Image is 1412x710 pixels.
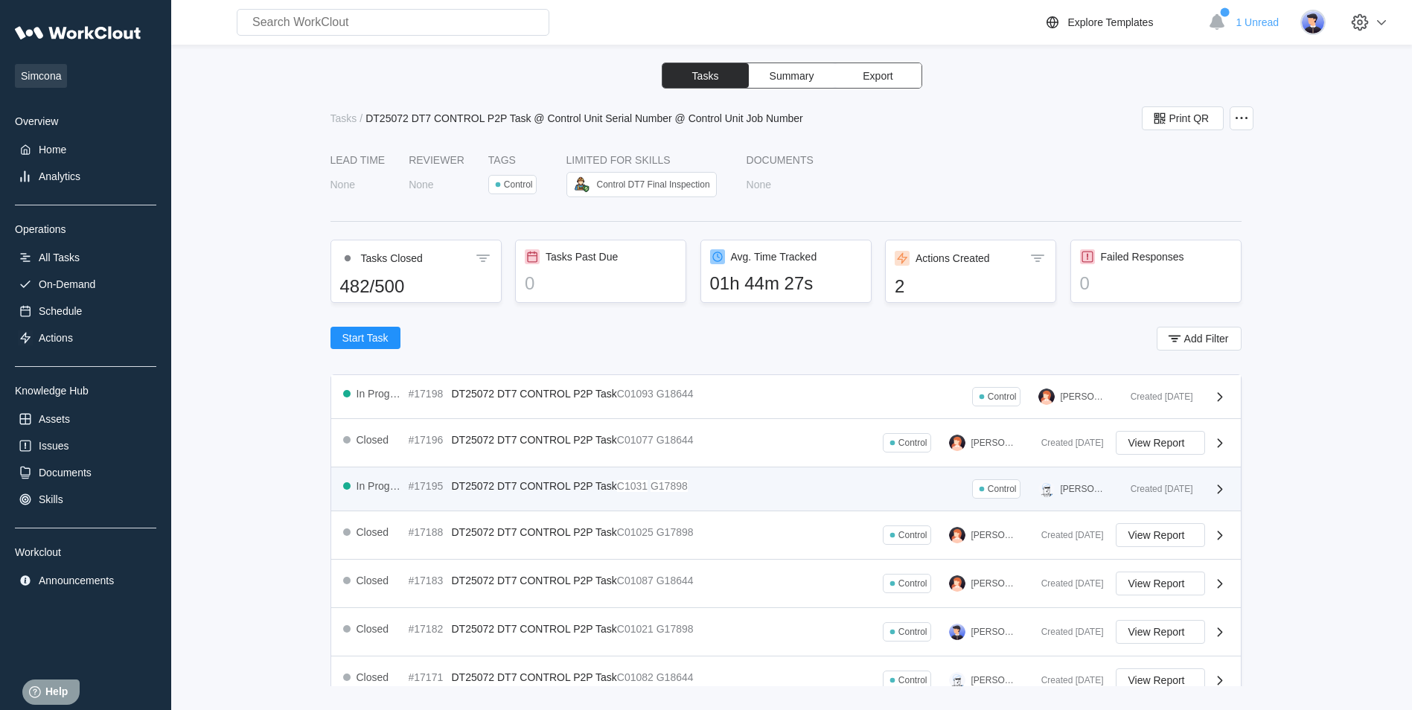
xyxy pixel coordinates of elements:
div: 2 [895,276,1047,297]
img: user-2.png [949,575,965,592]
div: On-Demand [39,278,95,290]
img: user-5.png [949,624,965,640]
a: Assets [15,409,156,429]
a: On-Demand [15,274,156,295]
div: Created [DATE] [1029,675,1104,685]
div: #17195 [409,480,446,492]
button: View Report [1116,523,1205,547]
div: [PERSON_NAME] [971,578,1018,589]
span: View Report [1128,675,1185,685]
div: In Progress [357,388,403,400]
a: Closed#17182DT25072 DT7 CONTROL P2P TaskC01021G17898Control[PERSON_NAME]Created [DATE]View Report [331,608,1241,656]
div: #17182 [409,623,446,635]
div: Created [DATE] [1029,578,1104,589]
div: Schedule [39,305,82,317]
div: Control [898,578,927,589]
div: Documents [39,467,92,479]
span: Export [863,71,892,81]
a: In Progress#17195DT25072 DT7 CONTROL P2P TaskC1031G17898Control[PERSON_NAME]Created [DATE] [331,467,1241,511]
input: Search WorkClout [237,9,549,36]
button: Summary [749,63,835,88]
div: 01h 44m 27s [710,273,862,294]
mark: G17898 [657,526,694,538]
span: DT25072 DT7 CONTROL P2P Task [452,480,617,492]
mark: C01093 [617,388,654,400]
span: DT25072 DT7 CONTROL P2P Task [452,671,617,683]
div: Tasks Past Due [546,251,618,263]
div: Overview [15,115,156,127]
mark: C01087 [617,575,654,586]
mark: C01021 [617,623,654,635]
mark: G18644 [657,671,694,683]
span: Add Filter [1184,333,1229,344]
div: [PERSON_NAME] [971,438,1018,448]
div: Created [DATE] [1029,530,1104,540]
button: Export [835,63,921,88]
button: Start Task [330,327,400,349]
div: Closed [357,434,389,446]
span: View Report [1128,530,1185,540]
img: user-5.png [1300,10,1326,35]
div: / [360,112,362,124]
div: Closed [357,671,389,683]
span: View Report [1128,438,1185,448]
span: View Report [1128,627,1185,637]
button: Add Filter [1157,327,1242,351]
span: Print QR [1169,113,1210,124]
span: DT25072 DT7 CONTROL P2P Task [452,575,617,586]
a: Actions [15,327,156,348]
div: Analytics [39,170,80,182]
mark: C01082 [617,671,654,683]
div: #17171 [409,671,446,683]
div: Workclout [15,546,156,558]
div: #17183 [409,575,446,586]
div: #17198 [409,388,446,400]
div: Control [898,627,927,637]
a: Closed#17183DT25072 DT7 CONTROL P2P TaskC01087G18644Control[PERSON_NAME]Created [DATE]View Report [331,560,1241,608]
div: #17188 [409,526,446,538]
div: None [409,179,433,191]
div: None [330,179,355,191]
mark: C1031 [617,480,648,492]
div: Control DT7 Final Inspection [597,179,710,190]
span: DT25072 DT7 CONTROL P2P Task [452,623,617,635]
span: DT25072 DT7 CONTROL P2P Task [452,434,617,446]
div: LIMITED FOR SKILLS [566,154,723,166]
a: Skills [15,489,156,510]
a: Issues [15,435,156,456]
div: Announcements [39,575,114,586]
img: clout-01.png [949,672,965,688]
div: Issues [39,440,68,452]
div: Created [DATE] [1119,391,1193,402]
div: Failed Responses [1101,251,1184,263]
div: Knowledge Hub [15,385,156,397]
button: View Report [1116,620,1205,644]
div: Closed [357,526,389,538]
div: 482/500 [340,276,492,297]
mark: G17898 [657,623,694,635]
a: In Progress#17198DT25072 DT7 CONTROL P2P TaskC01093G18644Control[PERSON_NAME]Created [DATE] [331,375,1241,419]
div: Control [898,675,927,685]
span: Tasks [692,71,719,81]
mark: G18644 [657,388,694,400]
span: Summary [770,71,814,81]
div: Documents [747,154,814,166]
div: Control [504,179,533,190]
div: 0 [1080,273,1232,294]
a: Tasks [330,112,360,124]
img: user-2.png [1038,388,1055,405]
a: Closed#17171DT25072 DT7 CONTROL P2P TaskC01082G18644Control[PERSON_NAME]Created [DATE]View Report [331,656,1241,705]
a: All Tasks [15,247,156,268]
div: Control [898,530,927,540]
span: Simcona [15,64,67,88]
a: Home [15,139,156,160]
div: [PERSON_NAME] [971,627,1018,637]
div: Operations [15,223,156,235]
div: [PERSON_NAME] [1061,391,1107,402]
a: Closed#17188DT25072 DT7 CONTROL P2P TaskC01025G17898Control[PERSON_NAME]Created [DATE]View Report [331,511,1241,560]
div: Closed [357,623,389,635]
span: 1 Unread [1236,16,1279,28]
mark: C01077 [617,434,654,446]
div: Control [988,484,1017,494]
